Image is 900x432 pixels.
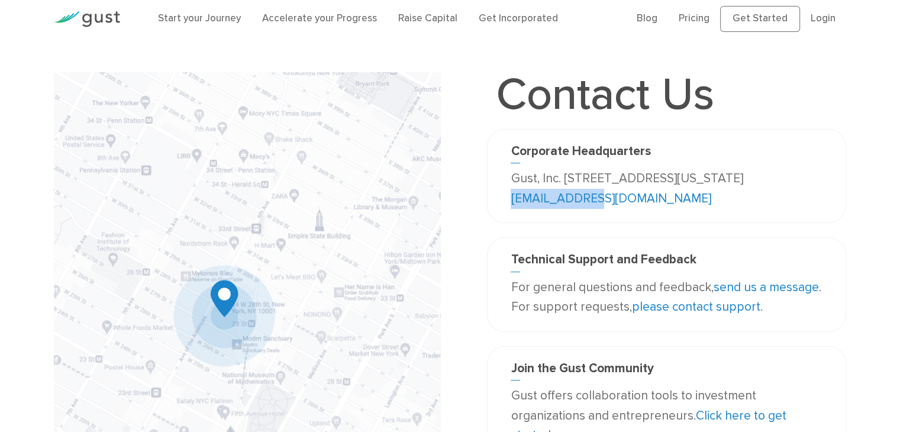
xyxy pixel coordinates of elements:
[479,12,558,24] a: Get Incorporated
[158,12,241,24] a: Start your Journey
[637,12,657,24] a: Blog
[398,12,457,24] a: Raise Capital
[54,11,120,27] img: Gust Logo
[631,299,760,314] a: please contact support
[811,12,836,24] a: Login
[511,144,822,163] h3: Corporate Headquarters
[511,191,711,206] a: [EMAIL_ADDRESS][DOMAIN_NAME]
[511,169,822,208] p: Gust, Inc. [STREET_ADDRESS][US_STATE]
[511,278,822,317] p: For general questions and feedback, . For support requests, .
[511,252,822,272] h3: Technical Support and Feedback
[679,12,709,24] a: Pricing
[487,72,722,117] h1: Contact Us
[720,6,800,32] a: Get Started
[713,280,818,295] a: send us a message
[511,361,822,381] h3: Join the Gust Community
[262,12,377,24] a: Accelerate your Progress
